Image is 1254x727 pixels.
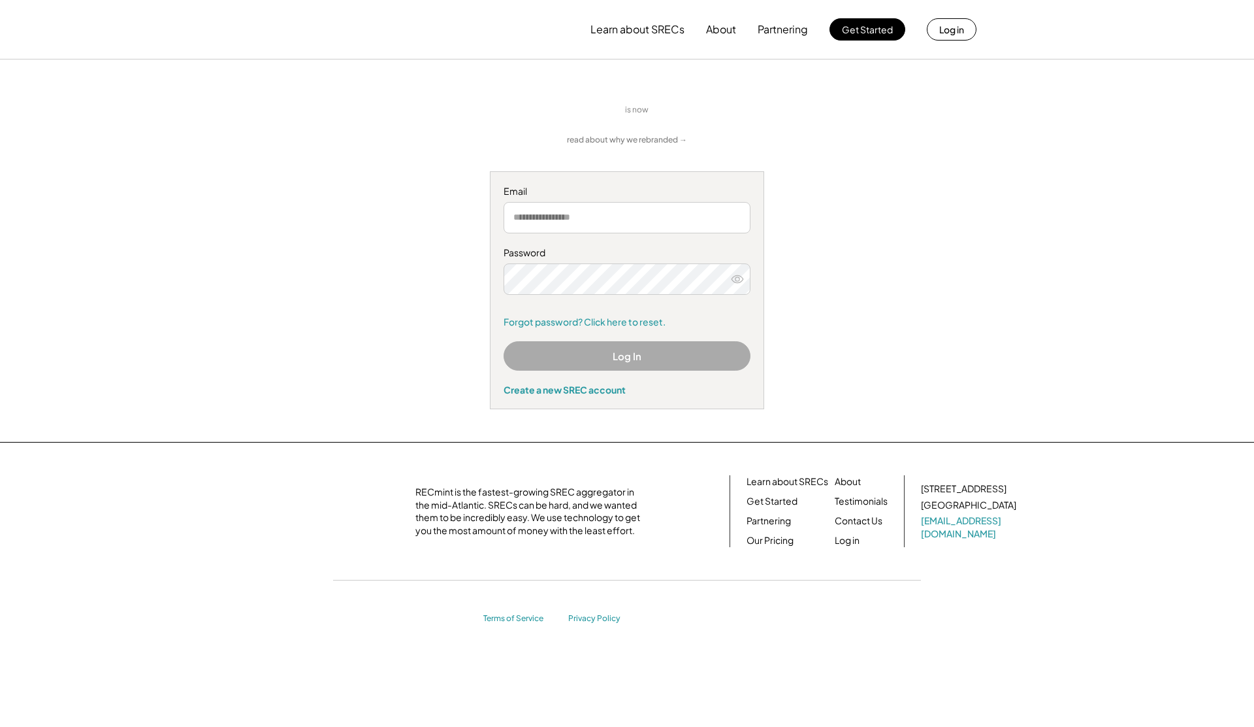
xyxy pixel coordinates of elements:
[590,16,684,42] button: Learn about SRECs
[483,613,555,624] a: Terms of Service
[706,16,736,42] button: About
[747,534,794,547] a: Our Pricing
[835,515,882,528] a: Contact Us
[498,92,615,128] img: yH5BAEAAAAALAAAAAABAAEAAAIBRAA7
[504,185,750,198] div: Email
[921,482,1006,496] div: [STREET_ADDRESS]
[758,16,808,42] button: Partnering
[747,475,828,488] a: Learn about SRECs
[835,475,861,488] a: About
[504,316,750,329] a: Forgot password? Click here to reset.
[835,534,860,547] a: Log in
[567,135,687,146] a: read about why we rebranded →
[747,495,797,508] a: Get Started
[921,515,1019,540] a: [EMAIL_ADDRESS][DOMAIN_NAME]
[622,105,658,116] div: is now
[504,341,750,371] button: Log In
[415,486,647,537] div: RECmint is the fastest-growing SREC aggregator in the mid-Atlantic. SRECs can be hard, and we wan...
[927,18,976,41] button: Log in
[504,246,750,260] div: Password
[278,7,386,52] img: yH5BAEAAAAALAAAAAABAAEAAAIBRAA7
[568,613,627,624] a: Privacy Policy
[829,18,905,41] button: Get Started
[747,515,791,528] a: Partnering
[288,488,399,534] img: yH5BAEAAAAALAAAAAABAAEAAAIBRAA7
[665,103,756,117] img: yH5BAEAAAAALAAAAAABAAEAAAIBRAA7
[504,384,750,396] div: Create a new SREC account
[921,499,1016,512] div: [GEOGRAPHIC_DATA]
[835,495,888,508] a: Testimonials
